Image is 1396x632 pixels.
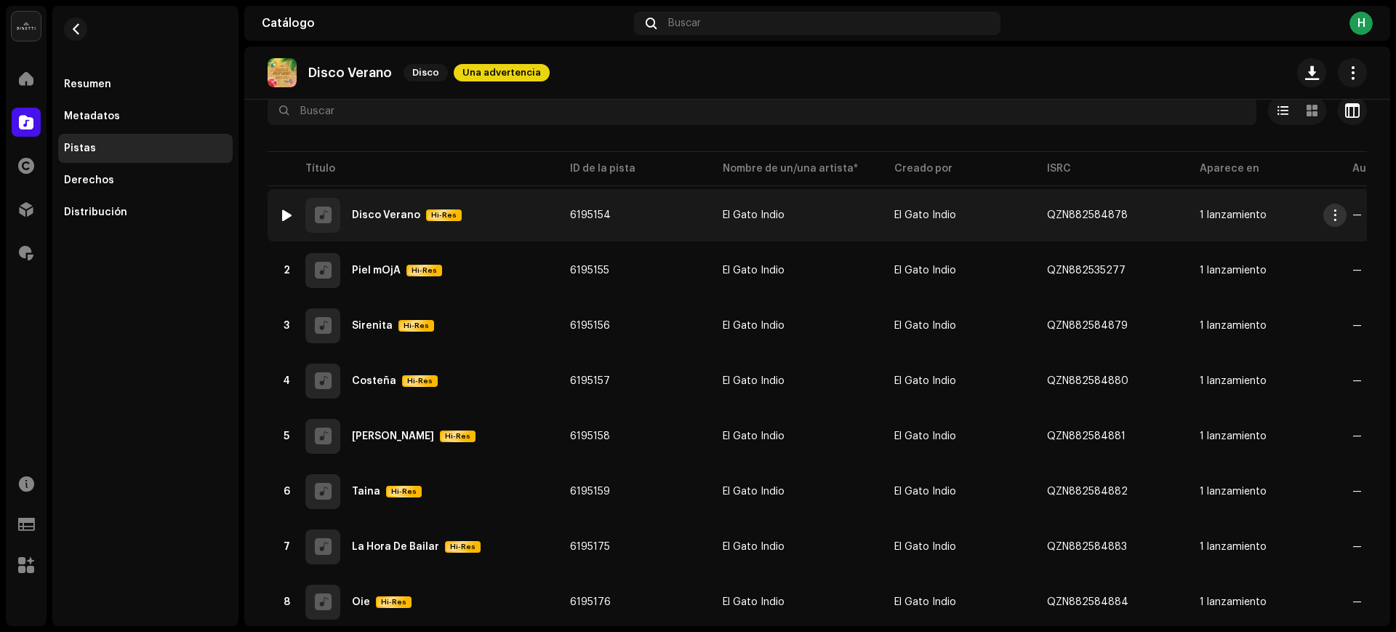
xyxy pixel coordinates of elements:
[894,487,956,497] span: El Gato Indio
[1200,210,1329,220] span: 1 lanzamiento
[1047,376,1128,386] div: QZN882584880
[352,487,380,497] div: Taina
[58,134,233,163] re-m-nav-item: Pistas
[64,111,120,122] div: Metadatos
[894,597,956,607] span: El Gato Indio
[723,597,871,607] span: El Gato Indio
[570,376,610,386] span: 6195157
[1047,487,1128,497] div: QZN882584882
[1200,210,1267,220] div: 1 lanzamiento
[723,321,785,331] div: El Gato Indio
[1200,431,1329,441] span: 1 lanzamiento
[723,376,871,386] span: El Gato Indio
[58,198,233,227] re-m-nav-item: Distribución
[894,542,956,552] span: El Gato Indio
[428,210,460,220] span: Hi-Res
[570,321,610,331] span: 6195156
[58,70,233,99] re-m-nav-item: Resumen
[894,321,956,331] span: El Gato Indio
[352,321,393,331] div: Sirenita
[723,376,785,386] div: El Gato Indio
[64,143,96,154] div: Pistas
[570,265,609,276] span: 6195155
[570,487,610,497] span: 6195159
[1200,431,1267,441] div: 1 lanzamiento
[723,210,871,220] span: El Gato Indio
[723,542,871,552] span: El Gato Indio
[58,102,233,131] re-m-nav-item: Metadatos
[64,207,127,218] div: Distribución
[12,12,41,41] img: 02a7c2d3-3c89-4098-b12f-2ff2945c95ee
[1047,542,1127,552] div: QZN882584883
[723,210,785,220] div: El Gato Indio
[400,321,433,331] span: Hi-Res
[308,65,392,81] p: Disco Verano
[894,431,956,441] span: El Gato Indio
[1047,265,1126,276] div: QZN882535277
[894,265,956,276] span: El Gato Indio
[352,597,370,607] div: Oie
[268,58,297,87] img: 181c48ec-5a35-4cc3-84f7-1869d72f6102
[1047,431,1126,441] div: QZN882584881
[723,487,871,497] span: El Gato Indio
[1200,321,1329,331] span: 1 lanzamiento
[352,431,434,441] div: Linda
[723,265,785,276] div: El Gato Indio
[352,376,396,386] div: Costeña
[1047,321,1128,331] div: QZN882584879
[1047,210,1128,220] div: QZN882584878
[58,166,233,195] re-m-nav-item: Derechos
[404,64,448,81] span: Disco
[404,376,436,386] span: Hi-Res
[1349,12,1373,35] div: H
[352,542,439,552] div: La Hora De Bailar
[454,64,550,81] span: Una advertencia
[570,542,610,552] span: 6195175
[262,17,628,29] div: Catálogo
[352,210,420,220] div: Disco Verano
[723,487,785,497] div: El Gato Indio
[1200,542,1329,552] span: 1 lanzamiento
[377,597,410,607] span: Hi-Res
[570,210,611,220] span: 6195154
[894,210,956,220] span: El Gato Indio
[723,431,871,441] span: El Gato Indio
[1200,265,1329,276] span: 1 lanzamiento
[570,597,611,607] span: 6195176
[894,376,956,386] span: El Gato Indio
[1200,487,1329,497] span: 1 lanzamiento
[723,542,785,552] div: El Gato Indio
[408,265,441,276] span: Hi-Res
[723,265,871,276] span: El Gato Indio
[570,431,610,441] span: 6195158
[1200,597,1329,607] span: 1 lanzamiento
[352,265,401,276] div: Piel mOjÁ
[64,79,111,90] div: Resumen
[1200,376,1329,386] span: 1 lanzamiento
[441,431,474,441] span: Hi-Res
[1200,542,1267,552] div: 1 lanzamiento
[268,96,1256,125] input: Buscar
[1200,265,1267,276] div: 1 lanzamiento
[388,487,420,497] span: Hi-Res
[723,321,871,331] span: El Gato Indio
[723,597,785,607] div: El Gato Indio
[668,17,701,29] span: Buscar
[1200,321,1267,331] div: 1 lanzamiento
[1047,597,1128,607] div: QZN882584884
[1200,376,1267,386] div: 1 lanzamiento
[723,431,785,441] div: El Gato Indio
[64,175,114,186] div: Derechos
[1200,487,1267,497] div: 1 lanzamiento
[1200,597,1267,607] div: 1 lanzamiento
[446,542,479,552] span: Hi-Res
